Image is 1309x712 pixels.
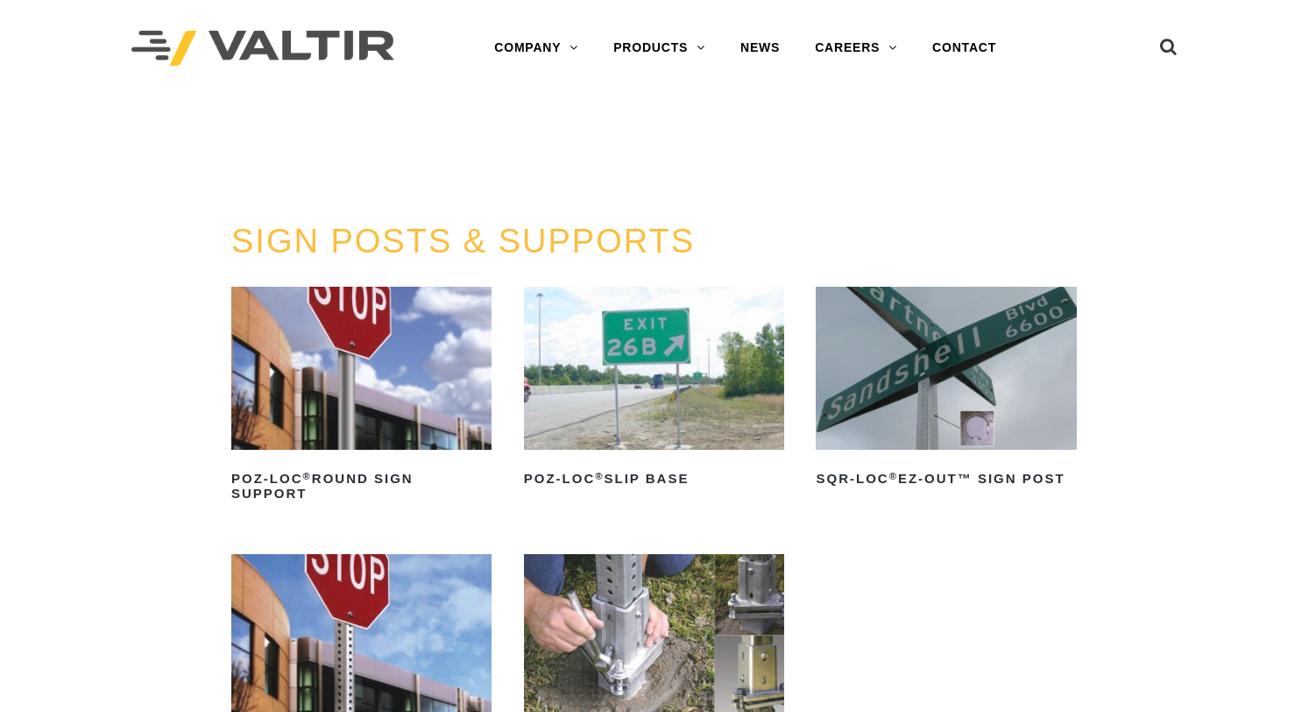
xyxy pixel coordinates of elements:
a: CONTACT [915,31,1014,66]
a: POZ-LOC®Slip Base [524,287,784,493]
sup: ® [595,471,604,481]
a: NEWS [723,31,797,66]
a: COMPANY [477,31,596,66]
h2: SQR-LOC EZ-Out™ Sign Post [816,466,1076,494]
img: Valtir [131,31,394,67]
h2: POZ-LOC Round Sign Support [231,466,492,508]
sup: ® [303,471,312,481]
h2: POZ-LOC Slip Base [524,466,784,494]
a: PRODUCTS [596,31,723,66]
a: SQR-LOC®EZ-Out™ Sign Post [816,287,1076,493]
a: POZ-LOC®Round Sign Support [231,287,492,508]
a: CAREERS [797,31,915,66]
a: SIGN POSTS & SUPPORTS [231,223,695,260]
sup: ® [889,471,898,481]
